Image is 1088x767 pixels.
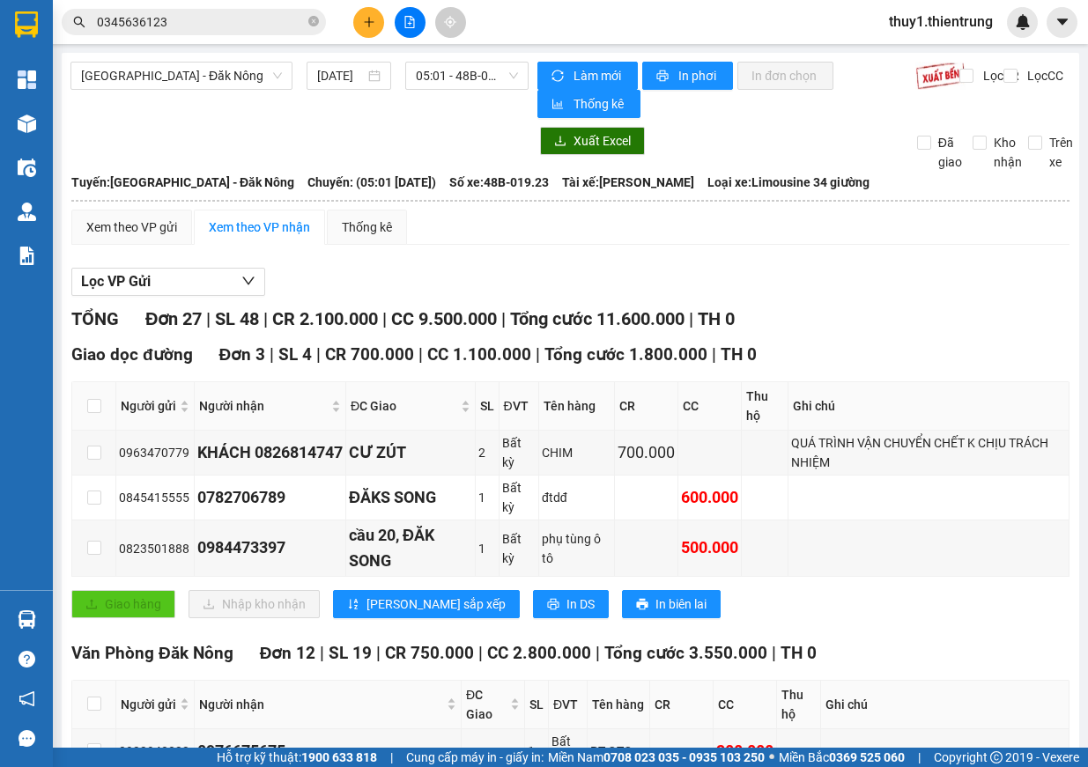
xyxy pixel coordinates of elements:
[316,344,321,365] span: |
[777,681,821,729] th: Thu hộ
[829,750,905,764] strong: 0369 525 060
[353,7,384,38] button: plus
[391,308,497,329] span: CC 9.500.000
[19,651,35,667] span: question-circle
[197,739,458,763] div: 0976675675
[260,643,316,663] span: Đơn 12
[19,690,35,707] span: notification
[737,62,833,90] button: In đơn chọn
[681,485,738,510] div: 600.000
[707,173,870,192] span: Loại xe: Limousine 34 giường
[18,610,36,629] img: warehouse-icon
[270,344,274,365] span: |
[199,695,443,714] span: Người nhận
[19,730,35,747] span: message
[656,70,671,84] span: printer
[537,62,638,90] button: syncLàm mới
[301,750,377,764] strong: 1900 633 818
[119,443,191,462] div: 0963470779
[551,70,566,84] span: sync
[588,681,650,729] th: Tên hàng
[18,114,36,133] img: warehouse-icon
[18,247,36,265] img: solution-icon
[121,695,176,714] span: Người gửi
[547,598,559,612] span: printer
[18,70,36,89] img: dashboard-icon
[427,344,531,365] span: CC 1.100.000
[781,643,817,663] span: TH 0
[596,643,600,663] span: |
[510,308,685,329] span: Tổng cước 11.600.000
[716,739,773,763] div: 200.000
[71,590,175,618] button: uploadGiao hàng
[349,485,472,510] div: ĐĂKS SONG
[478,443,496,462] div: 2
[197,485,343,510] div: 0782706789
[307,173,436,192] span: Chuyến: (05:01 [DATE])
[533,590,609,618] button: printerIn DS
[320,643,324,663] span: |
[308,16,319,26] span: close-circle
[769,754,774,761] span: ⚪️
[189,590,320,618] button: downloadNhập kho nhận
[689,308,693,329] span: |
[263,308,268,329] span: |
[241,274,255,288] span: down
[539,382,615,431] th: Tên hàng
[618,440,675,465] div: 700.000
[71,175,294,189] b: Tuyến: [GEOGRAPHIC_DATA] - Đăk Nông
[329,643,372,663] span: SL 19
[540,127,645,155] button: downloadXuất Excel
[71,308,119,329] span: TỔNG
[548,748,765,767] span: Miền Nam
[209,218,310,237] div: Xem theo VP nhận
[86,218,177,237] div: Xem theo VP gửi
[272,308,378,329] span: CR 2.100.000
[18,159,36,177] img: warehouse-icon
[987,133,1029,172] span: Kho nhận
[542,529,611,568] div: phụ tùng ô tô
[349,523,472,573] div: cầu 20, ĐĂK SONG
[549,681,588,729] th: ĐVT
[403,16,416,28] span: file-add
[325,344,414,365] span: CR 700.000
[915,62,966,90] img: 9k=
[278,344,312,365] span: SL 4
[15,11,38,38] img: logo-vxr
[678,66,719,85] span: In phơi
[566,594,595,614] span: In DS
[502,529,536,568] div: Bất kỳ
[487,643,591,663] span: CC 2.800.000
[71,643,233,663] span: Văn Phòng Đăk Nông
[444,16,456,28] span: aim
[875,11,1007,33] span: thuy1.thientrung
[821,681,1069,729] th: Ghi chú
[435,7,466,38] button: aim
[217,748,377,767] span: Hỗ trợ kỹ thuật:
[73,16,85,28] span: search
[990,751,1003,763] span: copyright
[698,308,735,329] span: TH 0
[349,440,472,465] div: CƯ ZÚT
[721,344,757,365] span: TH 0
[215,308,259,329] span: SL 48
[551,98,566,112] span: bar-chart
[416,63,518,89] span: 05:01 - 48B-019.23
[712,344,716,365] span: |
[772,643,776,663] span: |
[478,643,483,663] span: |
[976,66,1022,85] span: Lọc CR
[119,539,191,558] div: 0823501888
[81,270,151,292] span: Lọc VP Gửi
[528,741,545,761] div: 1
[574,131,631,151] span: Xuất Excel
[145,308,202,329] span: Đơn 27
[603,750,765,764] strong: 0708 023 035 - 0935 103 250
[418,344,423,365] span: |
[342,218,392,237] div: Thống kê
[574,94,626,114] span: Thống kê
[615,382,678,431] th: CR
[81,63,282,89] span: Hà Nội - Đăk Nông
[1042,133,1080,172] span: Trên xe
[385,643,474,663] span: CR 750.000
